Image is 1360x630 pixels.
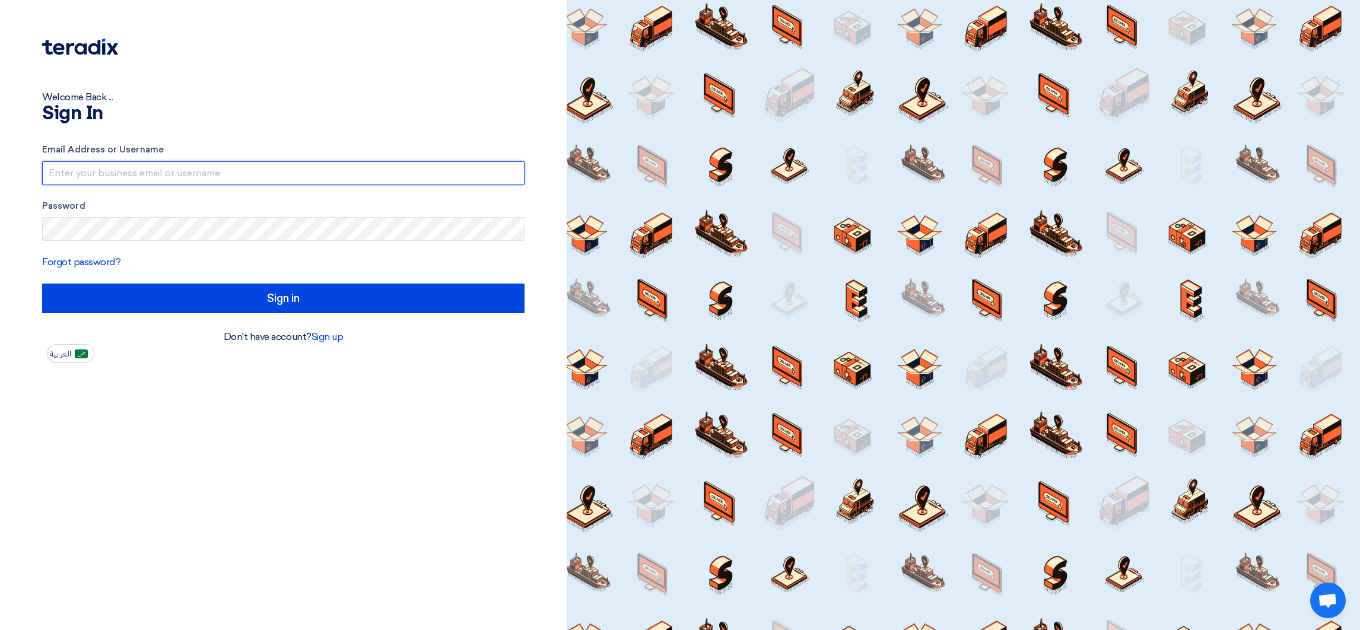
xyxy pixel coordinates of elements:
input: Sign in [42,284,525,313]
label: Email Address or Username [42,143,525,157]
div: Don't have account? [42,330,525,344]
img: Teradix logo [42,39,118,55]
img: ar-AR.png [75,349,88,358]
span: العربية [50,350,71,358]
a: Open chat [1310,583,1346,618]
button: العربية [47,344,94,363]
input: Enter your business email or username [42,161,525,185]
a: Forgot password? [42,256,120,268]
h1: Sign In [42,104,525,123]
a: Sign up [312,331,344,342]
label: Password [42,199,525,213]
div: Welcome Back ... [42,90,525,104]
